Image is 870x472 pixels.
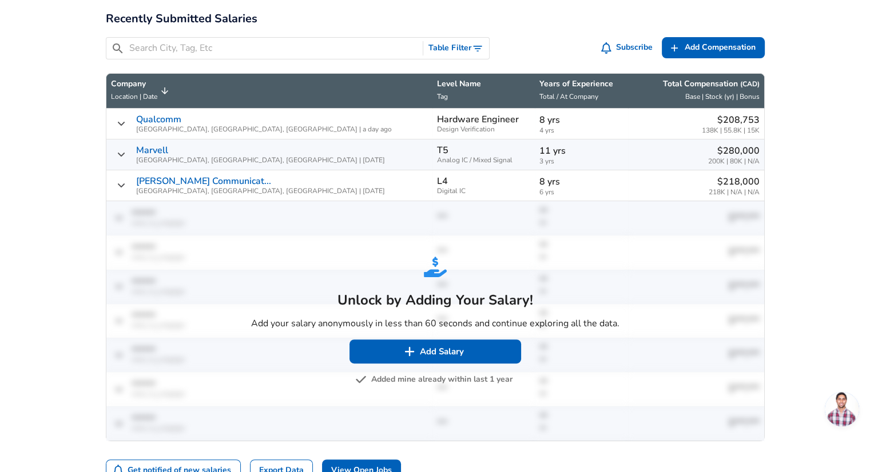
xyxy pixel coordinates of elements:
span: Design Verification [437,126,530,133]
p: 8 yrs [539,113,623,127]
p: Add your salary anonymously in less than 60 seconds and continue exploring all the data. [251,317,619,330]
p: Hardware Engineer [437,114,519,125]
button: Subscribe [599,37,657,58]
a: Marvell [136,145,168,155]
p: L4 [437,176,448,186]
span: Analog IC / Mixed Signal [437,157,530,164]
p: $218,000 [709,175,760,189]
p: 11 yrs [539,144,623,158]
p: $208,753 [702,113,760,127]
p: 8 yrs [539,175,623,189]
span: CompanyLocation | Date [111,78,172,103]
p: Level Name [437,78,530,90]
button: Added mine already within last 1 year [357,373,513,387]
button: (CAD) [740,79,760,89]
span: 4 yrs [539,127,623,134]
span: Tag [437,92,448,101]
span: Base | Stock (yr) | Bonus [685,92,760,101]
h2: Recently Submitted Salaries [106,10,765,28]
span: 218K | N/A | N/A [709,189,760,196]
span: 200K | 80K | N/A [708,158,760,165]
img: svg+xml;base64,PHN2ZyB4bWxucz0iaHR0cDovL3d3dy53My5vcmcvMjAwMC9zdmciIGZpbGw9IiM3NTc1NzUiIHZpZXdCb3... [355,374,367,385]
p: T5 [437,145,448,155]
span: 6 yrs [539,189,623,196]
p: Company [111,78,157,90]
span: [GEOGRAPHIC_DATA], [GEOGRAPHIC_DATA], [GEOGRAPHIC_DATA] | a day ago [136,126,392,133]
img: svg+xml;base64,PHN2ZyB4bWxucz0iaHR0cDovL3d3dy53My5vcmcvMjAwMC9zdmciIGZpbGw9IiNmZmZmZmYiIHZpZXdCb3... [404,346,415,357]
p: Total Compensation [663,78,760,90]
span: [GEOGRAPHIC_DATA], [GEOGRAPHIC_DATA], [GEOGRAPHIC_DATA] | [DATE] [136,157,385,164]
div: Open chat [825,392,859,426]
input: Search City, Tag, Etc [129,41,419,55]
p: Years of Experience [539,78,623,90]
table: Salary Submissions [106,73,765,441]
span: [GEOGRAPHIC_DATA], [GEOGRAPHIC_DATA], [GEOGRAPHIC_DATA] | [DATE] [136,187,385,195]
span: Digital IC [437,187,530,195]
span: Total / At Company [539,92,598,101]
span: 138K | 55.8K | 15K [702,127,760,134]
span: Add Compensation [685,41,756,55]
h5: Unlock by Adding Your Salary! [251,291,619,309]
span: Location | Date [111,92,157,101]
span: 3 yrs [539,158,623,165]
span: Total Compensation (CAD) Base | Stock (yr) | Bonus [633,78,759,103]
button: Add Salary [349,339,521,363]
img: svg+xml;base64,PHN2ZyB4bWxucz0iaHR0cDovL3d3dy53My5vcmcvMjAwMC9zdmciIGZpbGw9IiMyNjhERUMiIHZpZXdCb3... [424,255,447,278]
button: Toggle Search Filters [423,38,489,59]
a: [PERSON_NAME] Communicat... [136,176,271,186]
a: Add Compensation [662,37,765,58]
p: $280,000 [708,144,760,158]
a: Qualcomm [136,114,181,125]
